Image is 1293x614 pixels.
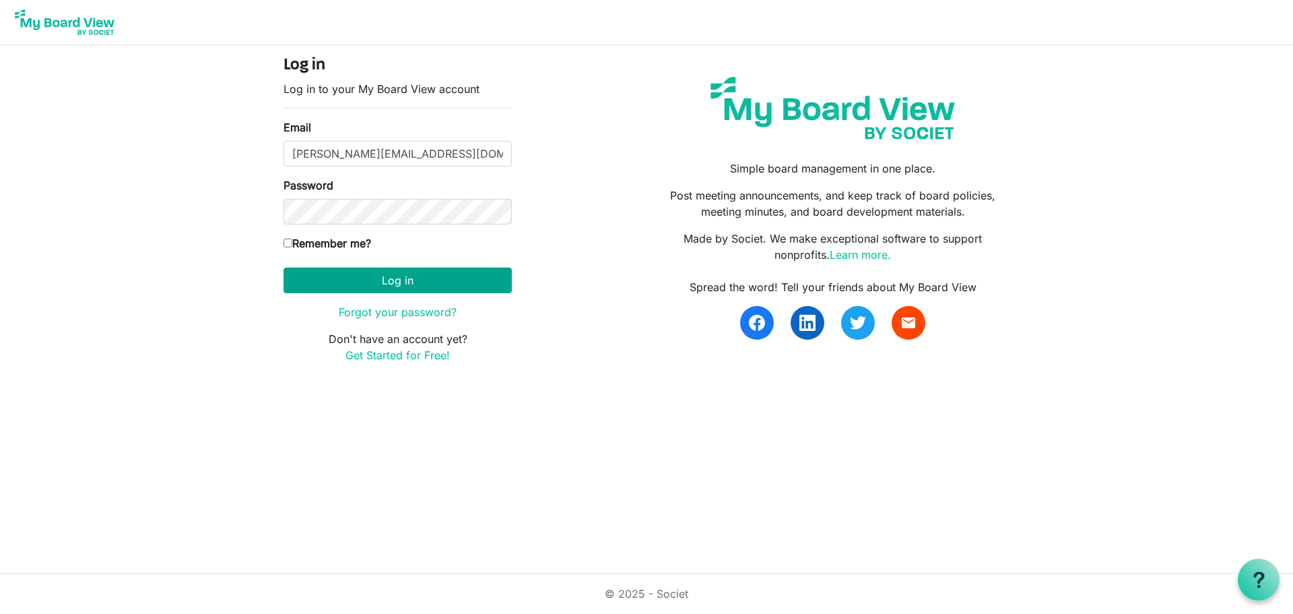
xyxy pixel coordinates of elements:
p: Simple board management in one place. [657,160,1009,177]
input: Remember me? [284,239,292,247]
a: Learn more. [830,248,891,262]
img: My Board View Logo [11,5,119,39]
a: email [892,306,925,340]
h4: Log in [284,56,512,75]
span: email [900,315,917,331]
label: Email [284,119,311,135]
p: Don't have an account yet? [284,331,512,363]
p: Made by Societ. We make exceptional software to support nonprofits. [657,231,1009,263]
img: linkedin.svg [799,315,816,331]
img: my-board-view-societ.svg [700,67,965,150]
label: Remember me? [284,235,371,251]
p: Post meeting announcements, and keep track of board policies, meeting minutes, and board developm... [657,187,1009,220]
img: facebook.svg [749,315,765,331]
label: Password [284,177,333,193]
button: Log in [284,268,512,293]
div: Spread the word! Tell your friends about My Board View [657,279,1009,295]
a: Get Started for Free! [345,348,450,362]
a: Forgot your password? [339,305,457,319]
a: © 2025 - Societ [605,587,688,601]
img: twitter.svg [850,315,866,331]
p: Log in to your My Board View account [284,81,512,97]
